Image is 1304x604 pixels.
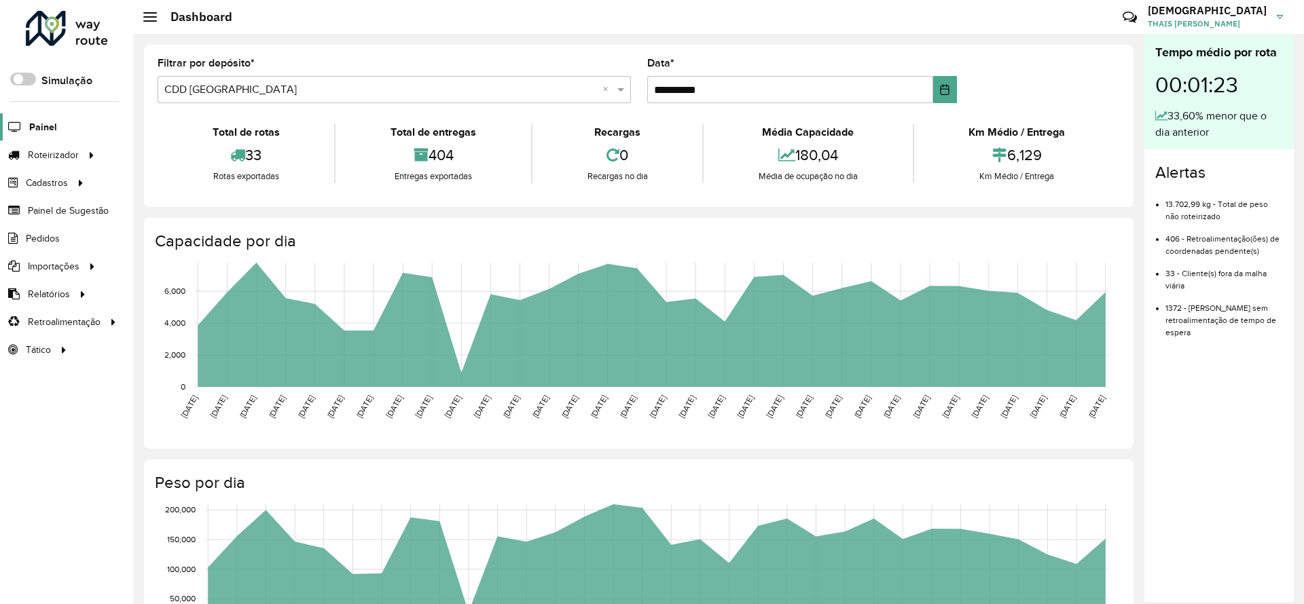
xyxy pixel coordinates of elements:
div: Entregas exportadas [339,170,527,183]
span: Pedidos [26,231,60,246]
text: [DATE] [560,394,579,419]
button: Choose Date [933,76,957,103]
text: [DATE] [765,394,784,419]
text: [DATE] [794,394,814,419]
div: 33,60% menor que o dia anterior [1155,108,1283,140]
text: [DATE] [355,394,374,419]
span: Importações [28,259,79,273]
label: Data [647,55,674,71]
text: [DATE] [911,394,931,419]
span: Tático [26,343,51,357]
li: 406 - Retroalimentação(ões) de coordenadas pendente(s) [1165,223,1283,257]
div: Média de ocupação no dia [707,170,909,183]
text: [DATE] [384,394,404,419]
a: Contato Rápido [1115,3,1144,32]
div: 180,04 [707,140,909,170]
text: [DATE] [1057,394,1077,419]
div: Rotas exportadas [161,170,331,183]
text: [DATE] [209,394,228,419]
span: Retroalimentação [28,315,101,329]
h3: [DEMOGRAPHIC_DATA] [1148,4,1267,17]
label: Filtrar por depósito [158,55,255,71]
text: 150,000 [167,535,196,544]
li: 13.702,99 kg - Total de peso não roteirizado [1165,188,1283,223]
text: [DATE] [414,394,433,419]
text: [DATE] [823,394,843,419]
div: Total de rotas [161,124,331,140]
text: [DATE] [648,394,668,419]
div: Recargas [536,124,699,140]
text: 4,000 [164,318,185,327]
text: [DATE] [472,394,492,419]
h4: Capacidade por dia [155,231,1120,251]
text: 200,000 [165,505,196,514]
text: [DATE] [677,394,697,419]
text: [DATE] [443,394,463,419]
text: [DATE] [941,394,960,419]
text: [DATE] [1028,394,1048,419]
label: Simulação [41,73,92,89]
div: Km Médio / Entrega [918,170,1117,183]
span: Relatórios [28,287,70,301]
text: [DATE] [999,394,1019,419]
span: Roteirizador [28,148,79,162]
text: [DATE] [882,394,901,419]
div: Km Médio / Entrega [918,124,1117,140]
text: 0 [181,382,185,391]
text: 100,000 [167,565,196,573]
div: 404 [339,140,527,170]
div: Média Capacidade [707,124,909,140]
text: [DATE] [589,394,609,419]
h4: Peso por dia [155,473,1120,493]
span: Cadastros [26,176,68,190]
span: Painel [29,120,57,134]
text: [DATE] [530,394,550,419]
span: THAIS [PERSON_NAME] [1148,18,1267,30]
text: [DATE] [325,394,345,419]
span: Clear all [602,81,614,98]
text: [DATE] [1087,394,1106,419]
text: [DATE] [970,394,990,419]
text: [DATE] [736,394,755,419]
div: Total de entregas [339,124,527,140]
div: Recargas no dia [536,170,699,183]
div: 0 [536,140,699,170]
text: [DATE] [296,394,316,419]
h4: Alertas [1155,163,1283,183]
text: [DATE] [852,394,872,419]
text: 50,000 [170,594,196,603]
span: Painel de Sugestão [28,204,109,218]
text: 6,000 [164,286,185,295]
div: 33 [161,140,331,170]
div: Tempo médio por rota [1155,43,1283,62]
text: 2,000 [164,350,185,359]
div: 6,129 [918,140,1117,170]
text: [DATE] [706,394,726,419]
text: [DATE] [618,394,638,419]
text: [DATE] [179,394,199,419]
li: 1372 - [PERSON_NAME] sem retroalimentação de tempo de espera [1165,292,1283,339]
text: [DATE] [238,394,257,419]
h2: Dashboard [157,10,232,24]
div: 00:01:23 [1155,62,1283,108]
text: [DATE] [267,394,287,419]
text: [DATE] [501,394,521,419]
li: 33 - Cliente(s) fora da malha viária [1165,257,1283,292]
